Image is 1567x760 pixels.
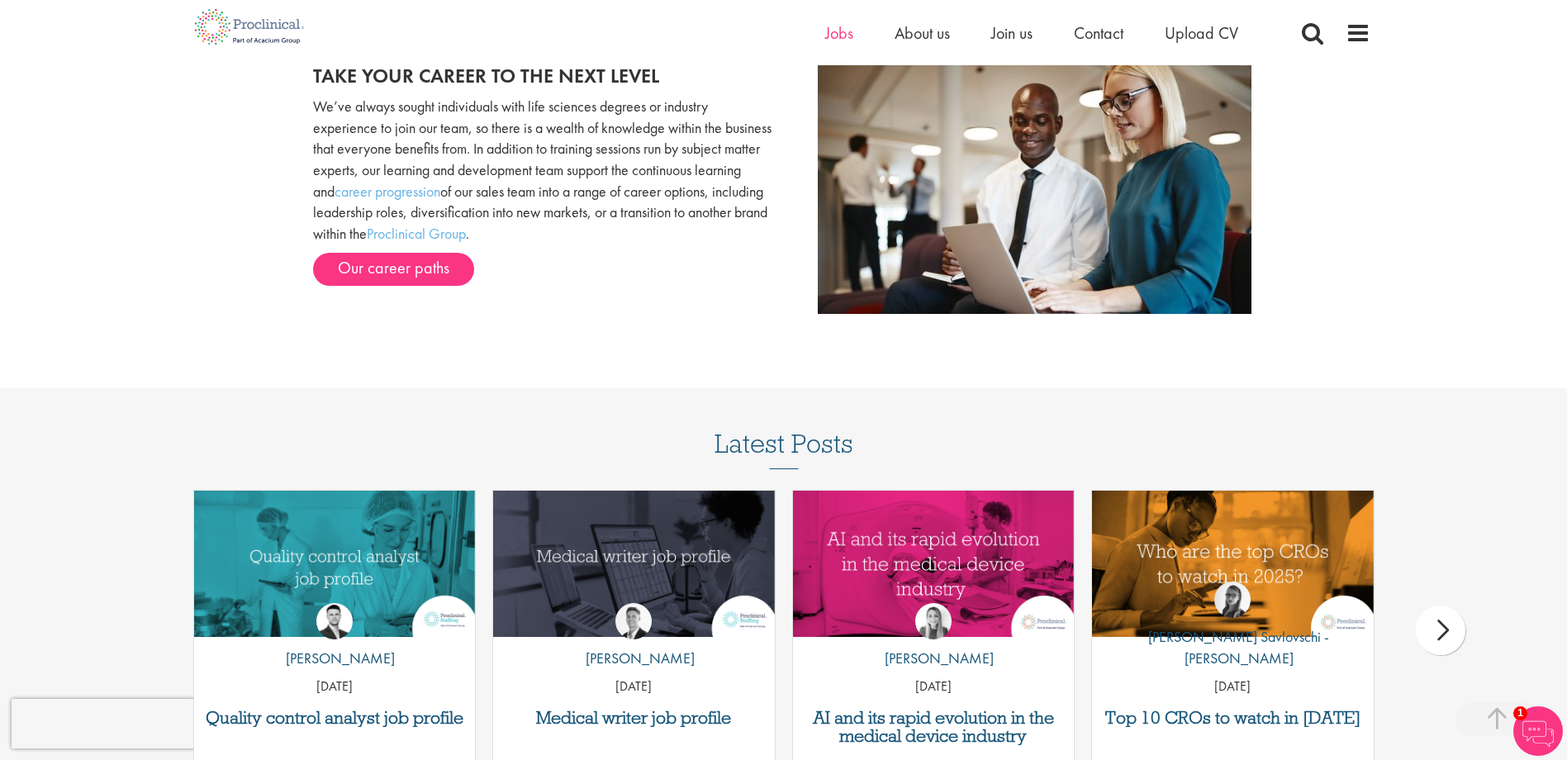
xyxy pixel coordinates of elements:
img: Medical writer job profile [493,491,775,637]
img: Joshua Godden [316,603,353,639]
a: Link to a post [493,491,775,637]
a: Hannah Burke [PERSON_NAME] [872,603,994,677]
a: Theodora Savlovschi - Wicks [PERSON_NAME] Savlovschi - [PERSON_NAME] [1092,582,1374,677]
a: Proclinical Group [367,224,466,243]
iframe: reCAPTCHA [12,699,223,748]
a: Top 10 CROs to watch in [DATE] [1100,709,1365,727]
a: Join us [991,22,1033,44]
a: George Watson [PERSON_NAME] [573,603,695,677]
img: Top 10 CROs 2025 | Proclinical [1092,491,1374,637]
div: next [1416,606,1465,655]
img: Chatbot [1513,706,1563,756]
a: Contact [1074,22,1123,44]
a: AI and its rapid evolution in the medical device industry [801,709,1066,745]
p: [DATE] [194,677,476,696]
p: [PERSON_NAME] Savlovschi - [PERSON_NAME] [1092,626,1374,668]
p: We’ve always sought individuals with life sciences degrees or industry experience to join our tea... [313,96,772,245]
p: [DATE] [793,677,1075,696]
h3: Latest Posts [715,430,853,469]
a: Medical writer job profile [501,709,767,727]
img: Hannah Burke [915,603,952,639]
a: Quality control analyst job profile [202,709,468,727]
img: AI and Its Impact on the Medical Device Industry | Proclinical [793,491,1075,637]
p: [PERSON_NAME] [872,648,994,669]
a: Jobs [825,22,853,44]
a: Link to a post [793,491,1075,637]
p: [PERSON_NAME] [573,648,695,669]
p: [PERSON_NAME] [273,648,395,669]
img: Theodora Savlovschi - Wicks [1214,582,1251,618]
a: career progression [335,182,440,201]
span: 1 [1513,706,1527,720]
p: [DATE] [1092,677,1374,696]
img: quality control analyst job profile [194,491,476,637]
a: Link to a post [194,491,476,637]
a: About us [895,22,950,44]
a: Upload CV [1165,22,1238,44]
a: Our career paths [313,253,474,286]
a: Link to a post [1092,491,1374,637]
a: Joshua Godden [PERSON_NAME] [273,603,395,677]
img: George Watson [615,603,652,639]
h2: Take your career to the next level [313,65,772,87]
p: [DATE] [493,677,775,696]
